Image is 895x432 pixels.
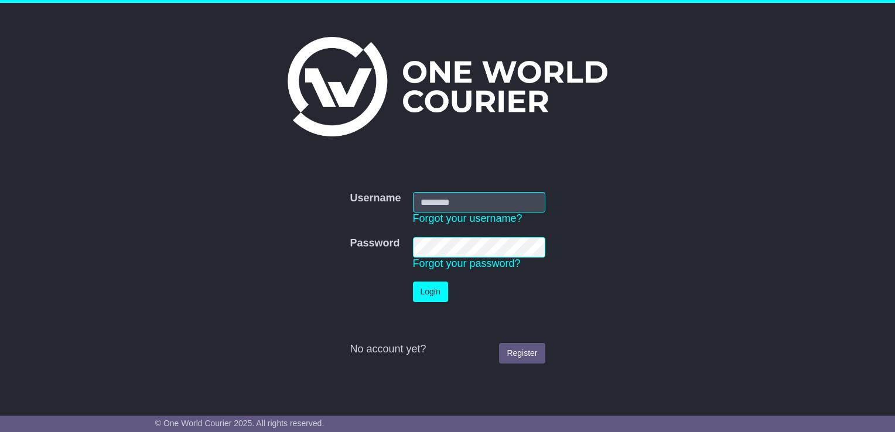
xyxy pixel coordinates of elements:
[350,237,399,250] label: Password
[155,419,324,428] span: © One World Courier 2025. All rights reserved.
[413,212,522,224] a: Forgot your username?
[413,258,521,269] a: Forgot your password?
[413,282,448,302] button: Login
[288,37,607,136] img: One World
[350,343,545,356] div: No account yet?
[350,192,401,205] label: Username
[499,343,545,364] a: Register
